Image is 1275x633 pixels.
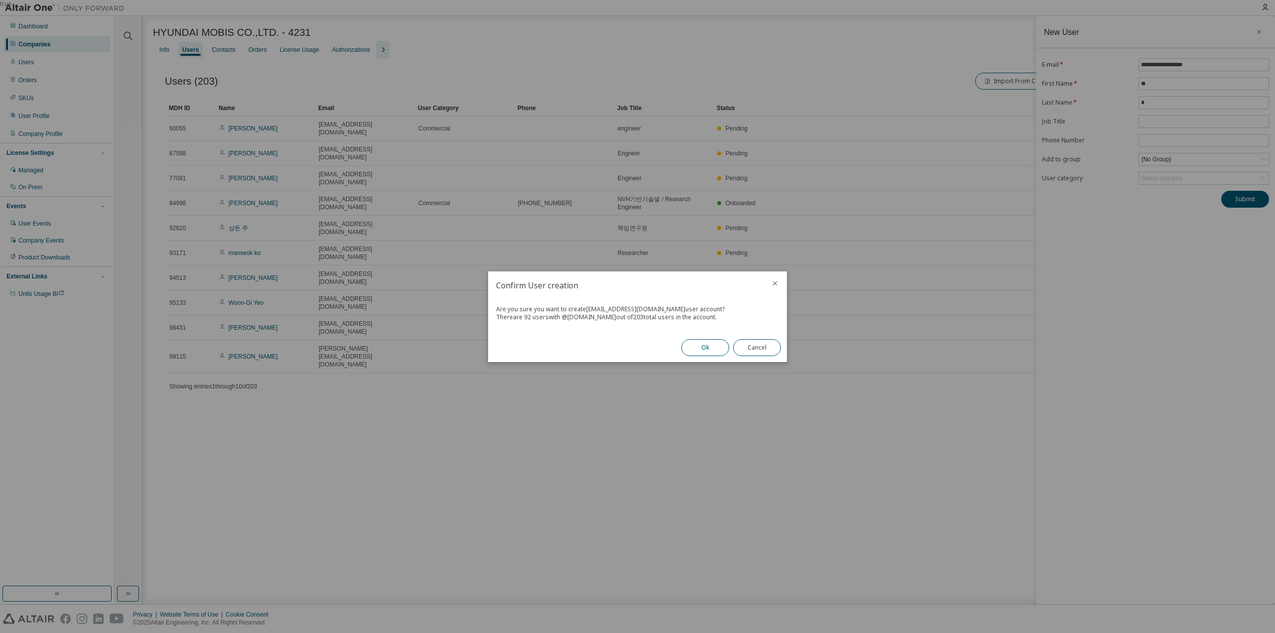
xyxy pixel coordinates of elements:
[488,271,763,299] h2: Confirm User creation
[733,339,781,356] button: Cancel
[681,339,729,356] button: Ok
[771,279,779,287] button: close
[496,313,779,321] div: There are 92 users with @ [DOMAIN_NAME] out of 203 total users in the account.
[496,305,779,313] div: Are you sure you want to create [EMAIL_ADDRESS][DOMAIN_NAME] user account?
